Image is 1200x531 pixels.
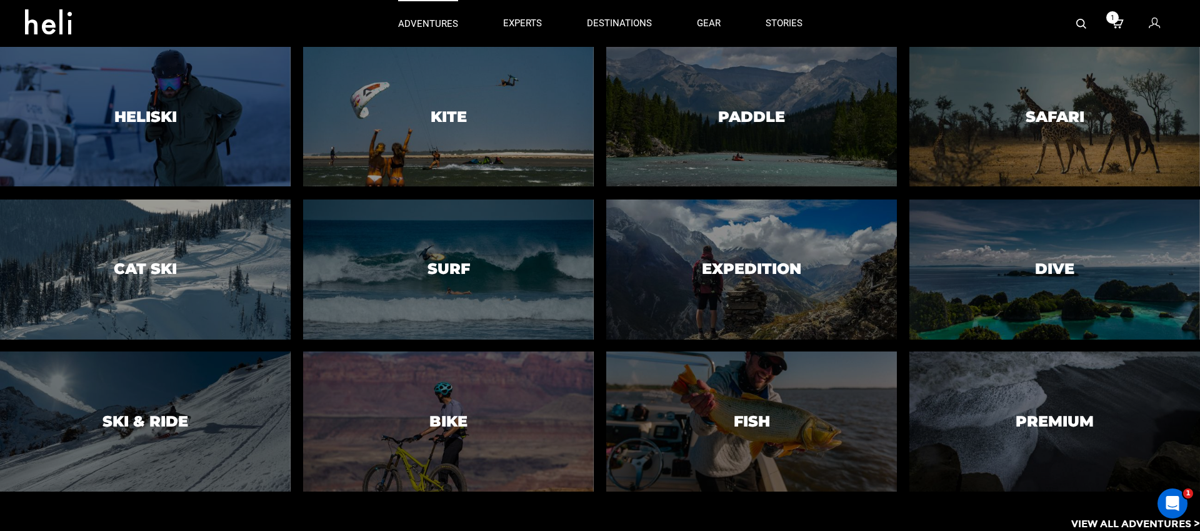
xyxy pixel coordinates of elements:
span: 1 [1183,488,1193,498]
iframe: Intercom live chat [1157,488,1187,518]
h3: Heliski [114,109,177,125]
h3: Premium [1016,413,1094,430]
h3: Bike [429,413,467,430]
p: View All Adventures > [1071,517,1200,531]
h3: Dive [1035,261,1074,277]
p: destinations [587,17,652,30]
h3: Safari [1026,109,1084,125]
h3: Cat Ski [114,261,177,277]
h3: Surf [427,261,470,277]
h3: Paddle [718,109,785,125]
p: experts [503,17,542,30]
h3: Fish [734,413,770,430]
img: search-bar-icon.svg [1076,19,1086,29]
span: 1 [1106,11,1119,24]
h3: Expedition [702,261,801,277]
h3: Kite [431,109,467,125]
h3: Ski & Ride [102,413,188,430]
a: PremiumPremium image [909,351,1200,492]
p: adventures [398,18,458,31]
